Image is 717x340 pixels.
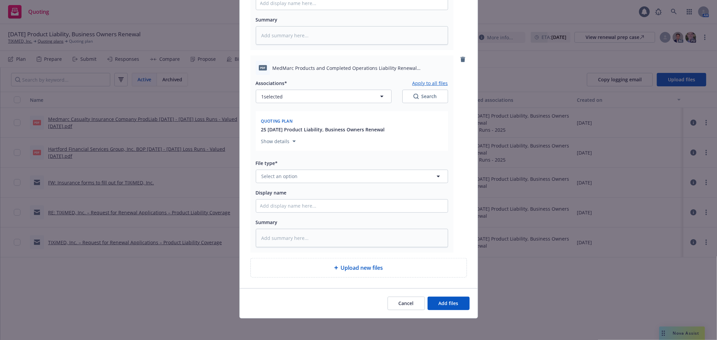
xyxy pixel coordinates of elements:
button: 1selected [256,90,392,103]
span: Associations* [256,80,287,86]
input: Add display name here... [256,200,448,212]
span: Cancel [399,300,414,306]
span: Quoting plan [261,118,293,124]
a: remove [459,55,467,63]
button: Add files [428,297,470,310]
span: Add files [439,300,459,306]
span: Select an option [262,173,298,180]
svg: Search [413,94,419,99]
span: Display name [256,189,287,196]
button: SearchSearch [402,90,448,103]
span: File type* [256,160,278,166]
div: Upload new files [250,258,467,278]
button: Apply to all files [412,79,448,87]
div: Search [413,93,437,100]
button: Select an option [256,170,448,183]
span: Upload new files [341,264,383,272]
span: Summary [256,219,278,225]
button: Cancel [388,297,425,310]
button: 25 [DATE] Product Liability, Business Owners Renewal [261,126,385,133]
span: Summary [256,16,278,23]
span: 1 selected [262,93,283,100]
button: Show details [258,137,298,145]
span: pdf [259,65,267,70]
span: MedMarc Products and Completed Operations Liability Renewal Application.pdf [273,65,448,72]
